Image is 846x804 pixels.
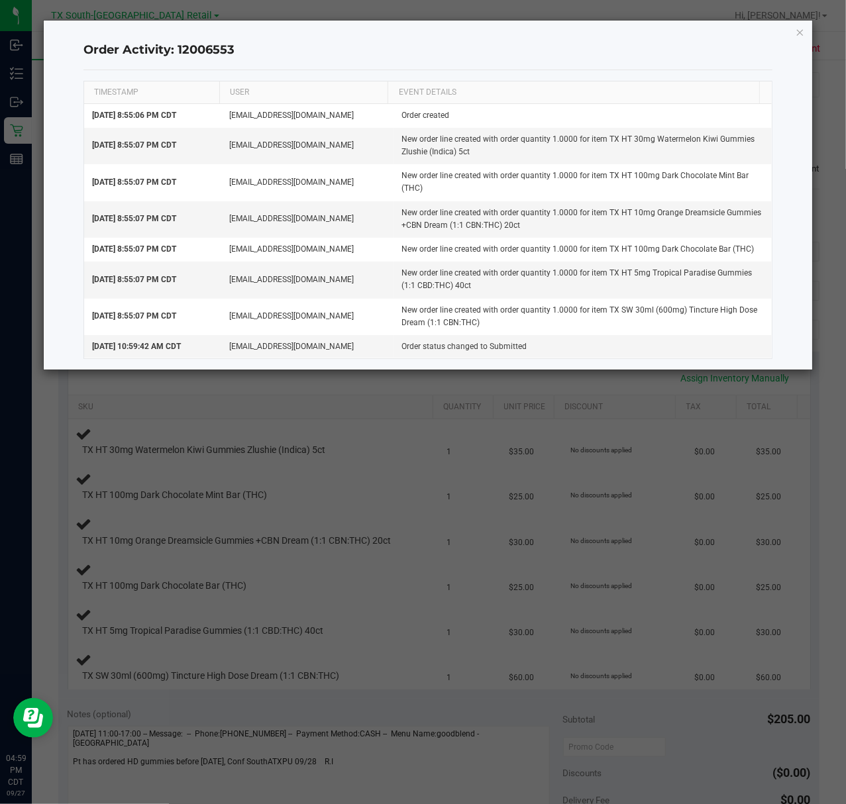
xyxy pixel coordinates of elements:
span: [DATE] 8:55:07 PM CDT [92,311,176,321]
td: New order line created with order quantity 1.0000 for item TX HT 10mg Orange Dreamsicle Gummies +... [394,201,772,238]
th: EVENT DETAILS [388,81,759,104]
td: [EMAIL_ADDRESS][DOMAIN_NAME] [221,299,394,335]
th: TIMESTAMP [84,81,219,104]
iframe: Resource center [13,698,53,738]
h4: Order Activity: 12006553 [83,42,773,59]
span: [DATE] 8:55:07 PM CDT [92,140,176,150]
td: [EMAIL_ADDRESS][DOMAIN_NAME] [221,335,394,358]
td: [EMAIL_ADDRESS][DOMAIN_NAME] [221,128,394,164]
span: [DATE] 8:55:07 PM CDT [92,275,176,284]
td: Order created [394,104,772,128]
span: [DATE] 8:55:07 PM CDT [92,214,176,223]
span: [DATE] 8:55:07 PM CDT [92,177,176,187]
span: [DATE] 8:55:07 PM CDT [92,244,176,254]
td: New order line created with order quantity 1.0000 for item TX HT 5mg Tropical Paradise Gummies (1... [394,262,772,298]
td: New order line created with order quantity 1.0000 for item TX HT 100mg Dark Chocolate Bar (THC) [394,238,772,262]
span: [DATE] 8:55:06 PM CDT [92,111,176,120]
td: New order line created with order quantity 1.0000 for item TX SW 30ml (600mg) Tincture High Dose ... [394,299,772,335]
td: [EMAIL_ADDRESS][DOMAIN_NAME] [221,262,394,298]
td: [EMAIL_ADDRESS][DOMAIN_NAME] [221,201,394,238]
td: New order line created with order quantity 1.0000 for item TX HT 30mg Watermelon Kiwi Gummies Zlu... [394,128,772,164]
td: New order line created with order quantity 1.0000 for item TX HT 100mg Dark Chocolate Mint Bar (THC) [394,164,772,201]
span: [DATE] 10:59:42 AM CDT [92,342,181,351]
th: USER [219,81,388,104]
td: [EMAIL_ADDRESS][DOMAIN_NAME] [221,164,394,201]
td: [EMAIL_ADDRESS][DOMAIN_NAME] [221,104,394,128]
td: Order status changed to Submitted [394,335,772,358]
td: [EMAIL_ADDRESS][DOMAIN_NAME] [221,238,394,262]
